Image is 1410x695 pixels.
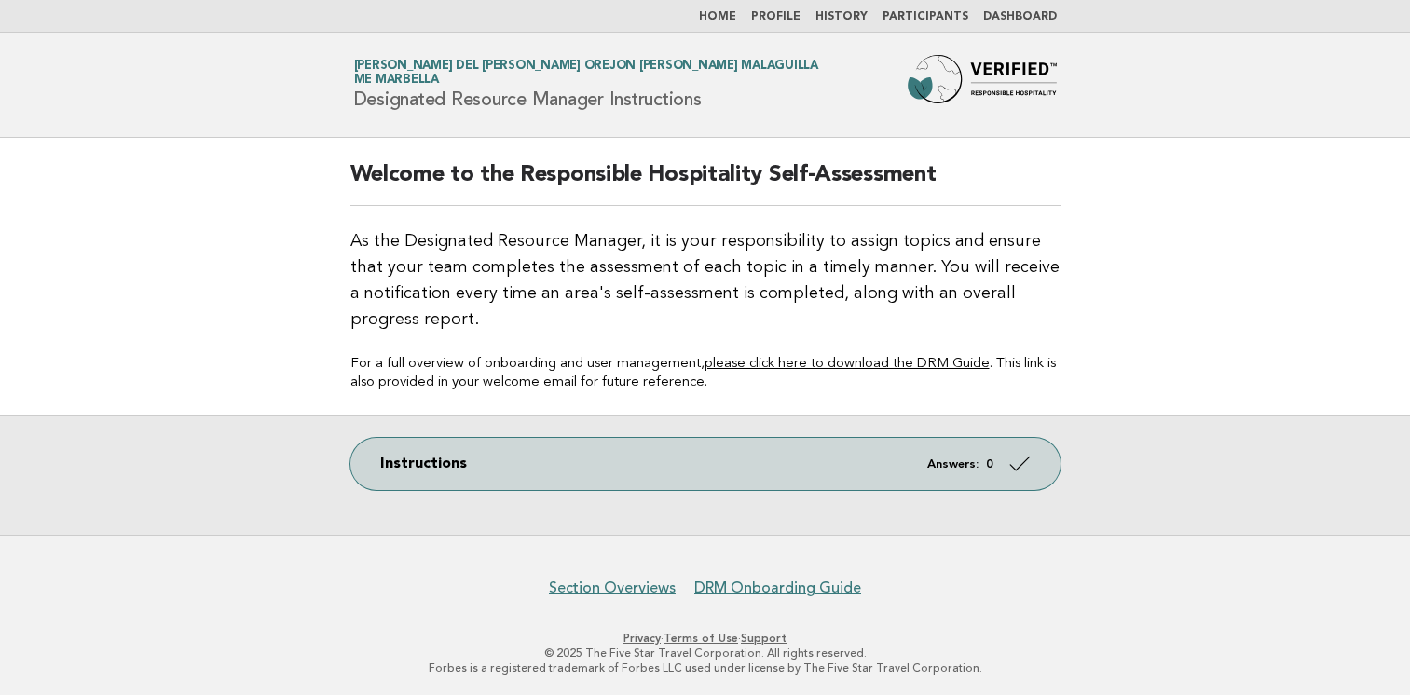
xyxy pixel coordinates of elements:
[354,61,818,109] h1: Designated Resource Manager Instructions
[350,228,1061,333] p: As the Designated Resource Manager, it is your responsibility to assign topics and ensure that yo...
[664,632,738,645] a: Terms of Use
[135,631,1276,646] p: · ·
[883,11,968,22] a: Participants
[354,60,818,86] a: [PERSON_NAME] DEL [PERSON_NAME] OREJON [PERSON_NAME] MALAGUILLAME Marbella
[983,11,1057,22] a: Dashboard
[135,646,1276,661] p: © 2025 The Five Star Travel Corporation. All rights reserved.
[815,11,868,22] a: History
[694,579,861,597] a: DRM Onboarding Guide
[986,458,993,470] strong: 0
[623,632,661,645] a: Privacy
[549,579,676,597] a: Section Overviews
[350,355,1061,392] p: For a full overview of onboarding and user management, . This link is also provided in your welco...
[350,160,1061,206] h2: Welcome to the Responsible Hospitality Self-Assessment
[741,632,787,645] a: Support
[350,438,1061,490] a: Instructions Answers: 0
[751,11,801,22] a: Profile
[927,458,979,470] em: Answers:
[699,11,736,22] a: Home
[705,357,990,371] a: please click here to download the DRM Guide
[135,661,1276,675] p: Forbes is a registered trademark of Forbes LLC used under license by The Five Star Travel Corpora...
[908,55,1057,115] img: Forbes Travel Guide
[354,75,439,87] span: ME Marbella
